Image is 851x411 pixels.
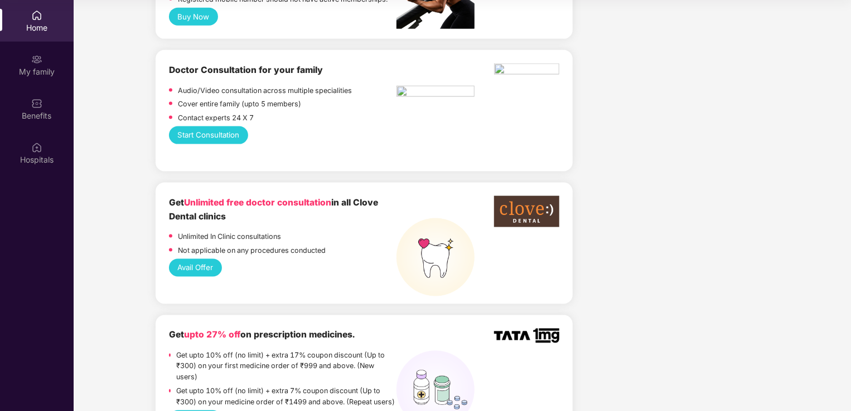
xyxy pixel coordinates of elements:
span: upto 27% off [184,330,240,340]
img: clove-dental%20png.png [494,196,559,227]
img: TATA_1mg_Logo.png [494,329,559,343]
p: Cover entire family (upto 5 members) [178,99,301,110]
p: Audio/Video consultation across multiple specialities [178,85,352,96]
p: Get upto 10% off (no limit) + extra 7% coupon discount (Up to ₹300) on your medicine order of ₹14... [176,386,397,408]
button: Start Consultation [169,126,248,144]
p: Contact experts 24 X 7 [178,112,254,124]
p: Get upto 10% off (no limit) + extra 17% coupon discount (Up to ₹300) on your first medicine order... [176,350,397,383]
b: Doctor Consultation for your family [169,65,323,75]
img: svg+xml;base64,PHN2ZyBpZD0iSG9tZSIgeG1sbnM9Imh0dHA6Ly93d3cudzMub3JnLzIwMDAvc3ZnIiB3aWR0aD0iMjAiIG... [31,10,42,21]
img: svg+xml;base64,PHN2ZyB3aWR0aD0iMjAiIGhlaWdodD0iMjAiIHZpZXdCb3g9IjAgMCAyMCAyMCIgZmlsbD0ibm9uZSIgeG... [31,54,42,65]
button: Buy Now [169,8,218,26]
img: physica%20-%20Edited.png [494,63,559,78]
img: pngtree-physiotherapy-physiotherapist-rehab-disability-stretching-png-image_6063262.png [397,86,475,100]
button: Avail Offer [169,259,222,277]
img: svg+xml;base64,PHN2ZyBpZD0iSG9zcGl0YWxzIiB4bWxucz0iaHR0cDovL3d3dy53My5vcmcvMjAwMC9zdmciIHdpZHRoPS... [31,142,42,153]
p: Unlimited In Clinic consultations [178,231,281,242]
img: svg+xml;base64,PHN2ZyBpZD0iQmVuZWZpdHMiIHhtbG5zPSJodHRwOi8vd3d3LnczLm9yZy8yMDAwL3N2ZyIgd2lkdGg9Ij... [31,98,42,109]
b: Get on prescription medicines. [169,330,355,340]
img: teeth%20high.png [397,218,475,296]
span: Unlimited free doctor consultation [184,197,331,208]
b: Get in all Clove Dental clinics [169,197,378,221]
p: Not applicable on any procedures conducted [178,245,326,256]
